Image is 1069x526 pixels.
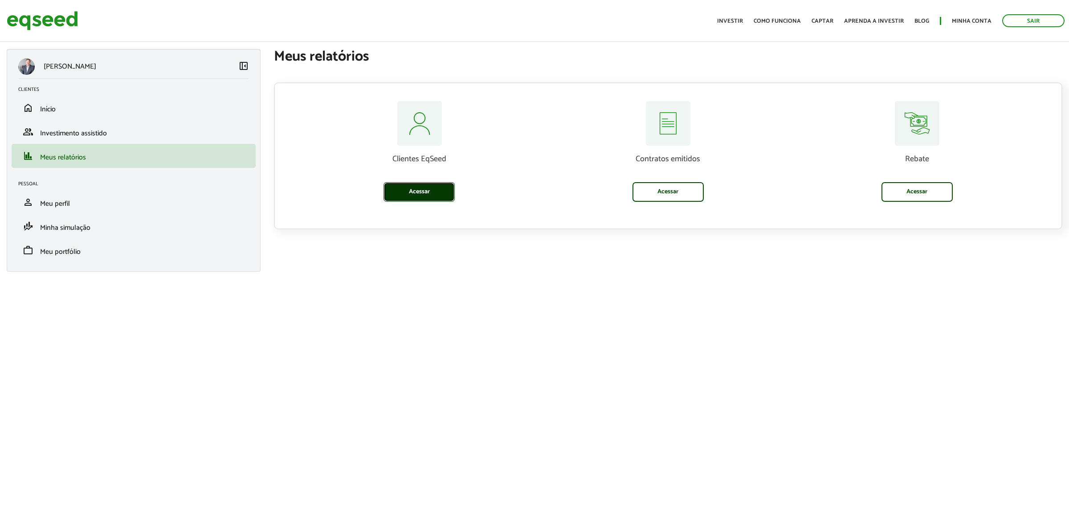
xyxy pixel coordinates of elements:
[397,101,442,146] img: relatorios-assessor-clientes.svg
[717,18,743,24] a: Investir
[18,126,249,137] a: groupInvestimento assistido
[40,222,90,234] span: Minha simulação
[12,96,256,120] li: Início
[7,9,78,33] img: EqSeed
[12,144,256,168] li: Meus relatórios
[12,238,256,262] li: Meu portfólio
[18,102,249,113] a: homeInício
[23,151,33,161] span: finance
[274,49,1062,65] h1: Meus relatórios
[23,221,33,232] span: finance_mode
[1002,14,1065,27] a: Sair
[18,181,256,187] h2: Pessoal
[551,155,786,164] p: Contratos emitidos
[40,246,81,258] span: Meu portfólio
[302,155,537,164] p: Clientes EqSeed
[754,18,801,24] a: Como funciona
[18,221,249,232] a: finance_modeMinha simulação
[40,151,86,163] span: Meus relatórios
[44,62,96,71] p: [PERSON_NAME]
[799,155,1035,164] p: Rebate
[238,61,249,71] span: left_panel_close
[12,214,256,238] li: Minha simulação
[881,182,953,202] a: Acessar
[914,18,929,24] a: Blog
[18,87,256,92] h2: Clientes
[23,126,33,137] span: group
[812,18,833,24] a: Captar
[40,127,107,139] span: Investimento assistido
[18,151,249,161] a: financeMeus relatórios
[18,197,249,208] a: personMeu perfil
[23,102,33,113] span: home
[952,18,991,24] a: Minha conta
[23,245,33,256] span: work
[645,101,690,146] img: relatorios-assessor-contratos.svg
[18,245,249,256] a: workMeu portfólio
[12,190,256,214] li: Meu perfil
[384,182,455,202] a: Acessar
[23,197,33,208] span: person
[632,182,704,202] a: Acessar
[844,18,904,24] a: Aprenda a investir
[40,198,70,210] span: Meu perfil
[238,61,249,73] a: Colapsar menu
[894,101,939,146] img: relatorios-assessor-rebate.svg
[40,103,56,115] span: Início
[12,120,256,144] li: Investimento assistido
